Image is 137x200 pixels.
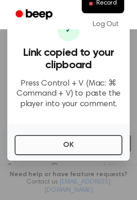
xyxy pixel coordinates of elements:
[15,79,122,110] p: Press Control + V (Mac: ⌘ Command + V) to paste the player into your comment.
[15,47,122,71] h3: Link copied to your clipboard
[15,135,122,155] button: OK
[84,13,128,35] a: Log Out
[9,6,61,24] a: Beep
[58,19,79,41] div: ✔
